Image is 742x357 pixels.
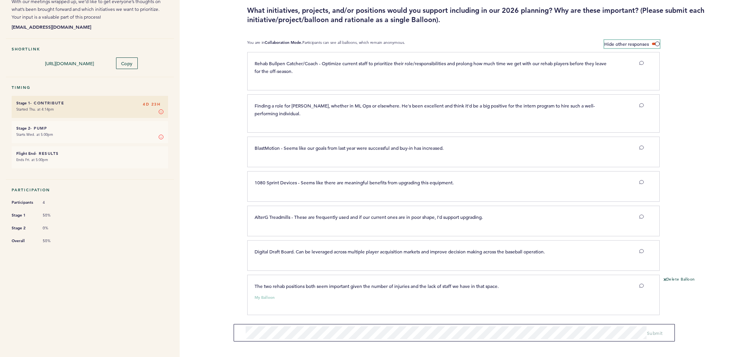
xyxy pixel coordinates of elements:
[16,126,163,131] h6: - Pump
[12,23,168,31] b: [EMAIL_ADDRESS][DOMAIN_NAME]
[255,102,595,116] span: Finding a role for [PERSON_NAME], whether in ML Ops or elsewhere. He's been excellent and think i...
[664,277,695,283] button: Delete Balloon
[16,101,30,106] small: Stage 1
[247,6,736,24] h3: What initiatives, projects, and/or positions would you support including in our 2026 planning? Wh...
[255,248,545,255] span: Digital Draft Board. Can be leveraged across multiple player acquisition markets and improve deci...
[121,60,133,66] span: Copy
[16,157,48,162] time: Ends Fri. at 5:00pm
[12,224,35,232] span: Stage 2
[16,132,53,137] time: Starts Wed. at 5:00pm
[604,41,649,47] span: Hide other responses
[255,60,608,74] span: Rehab Bullpen Catcher/Coach - Optimize current staff to prioritize their role/responsibilities an...
[16,151,163,156] h6: - Results
[647,329,663,337] button: Submit
[12,187,168,192] h5: Participation
[12,47,168,52] h5: Shortlink
[116,57,138,69] button: Copy
[43,238,66,244] span: 50%
[255,296,275,300] small: My Balloon
[43,213,66,218] span: 50%
[12,237,35,245] span: Overall
[143,101,160,108] span: 4D 23H
[16,126,30,131] small: Stage 2
[16,151,35,156] small: Flight End
[12,85,168,90] h5: Timing
[43,225,66,231] span: 0%
[43,200,66,205] span: 4
[265,40,302,45] b: Collaboration Mode.
[247,40,405,48] p: You are in Participants can see all balloons, which remain anonymous.
[12,199,35,206] span: Participants
[16,107,54,112] time: Started Thu. at 4:14pm
[647,330,663,336] span: Submit
[255,283,499,289] span: The two rehab positions both seem important given the number of injuries and the lack of staff we...
[16,101,163,106] h6: - Contribute
[255,145,444,151] span: BlastMotion - Seems like our goals from last year were successful and buy-in has increased.
[12,211,35,219] span: Stage 1
[255,179,454,185] span: 1080 Sprint Devices - Seems like there are meaningful benefits from upgrading this equipment.
[255,214,483,220] span: AlterG Treadmills - These are frequently used and if our current ones are in poor shape, I'd supp...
